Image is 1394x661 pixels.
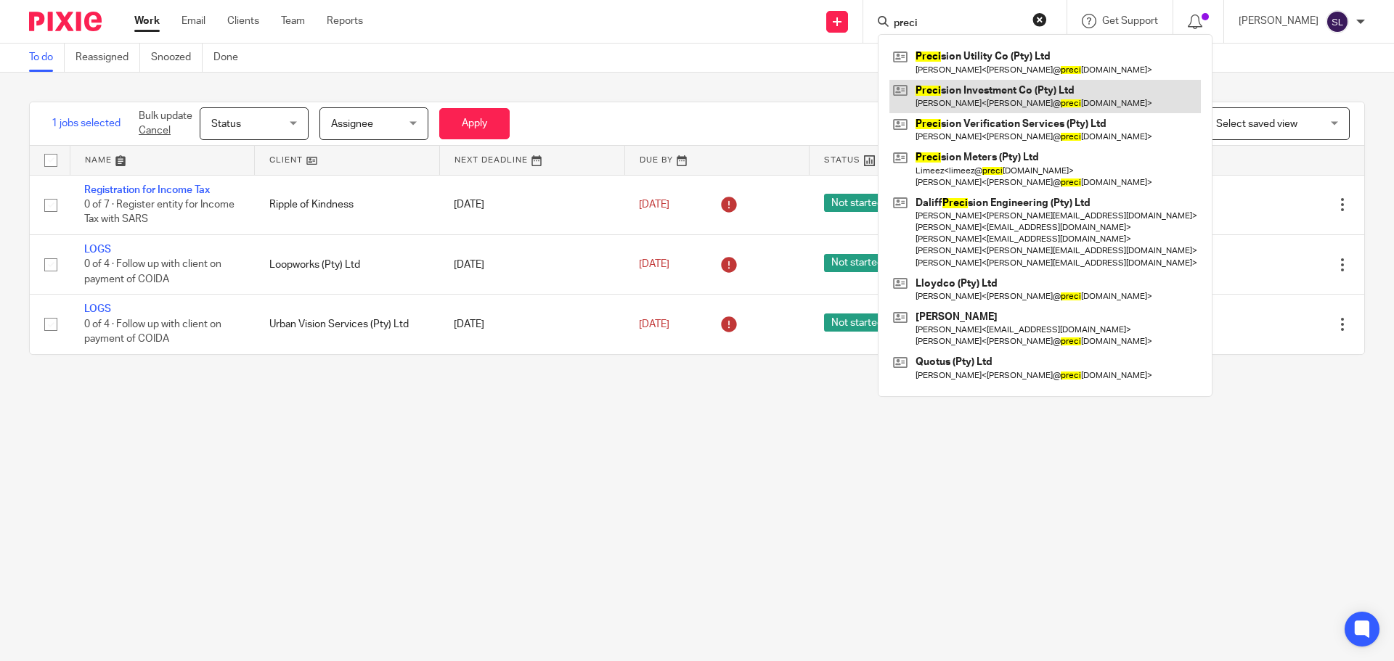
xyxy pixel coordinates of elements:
[84,260,221,285] span: 0 of 4 · Follow up with client on payment of COIDA
[213,44,249,72] a: Done
[439,108,510,139] button: Apply
[227,14,259,28] a: Clients
[84,185,210,195] a: Registration for Income Tax
[331,119,373,129] span: Assignee
[139,126,171,136] a: Cancel
[439,295,624,354] td: [DATE]
[29,12,102,31] img: Pixie
[639,319,669,329] span: [DATE]
[824,194,890,212] span: Not started
[255,234,440,294] td: Loopworks (Pty) Ltd
[439,175,624,234] td: [DATE]
[1326,10,1349,33] img: svg%3E
[139,109,192,139] p: Bulk update
[84,200,235,225] span: 0 of 7 · Register entity for Income Tax with SARS
[639,200,669,210] span: [DATE]
[76,44,140,72] a: Reassigned
[892,17,1023,30] input: Search
[255,295,440,354] td: Urban Vision Services (Pty) Ltd
[639,260,669,270] span: [DATE]
[134,14,160,28] a: Work
[29,44,65,72] a: To do
[211,119,241,129] span: Status
[84,304,111,314] a: LOGS
[327,14,363,28] a: Reports
[1216,119,1297,129] span: Select saved view
[182,14,205,28] a: Email
[84,319,221,345] span: 0 of 4 · Follow up with client on payment of COIDA
[151,44,203,72] a: Snoozed
[439,234,624,294] td: [DATE]
[1239,14,1318,28] p: [PERSON_NAME]
[255,175,440,234] td: Ripple of Kindness
[1032,12,1047,27] button: Clear
[52,116,121,131] span: 1 jobs selected
[824,313,890,332] span: Not started
[281,14,305,28] a: Team
[824,254,890,272] span: Not started
[1102,16,1158,26] span: Get Support
[84,245,111,255] a: LOGS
